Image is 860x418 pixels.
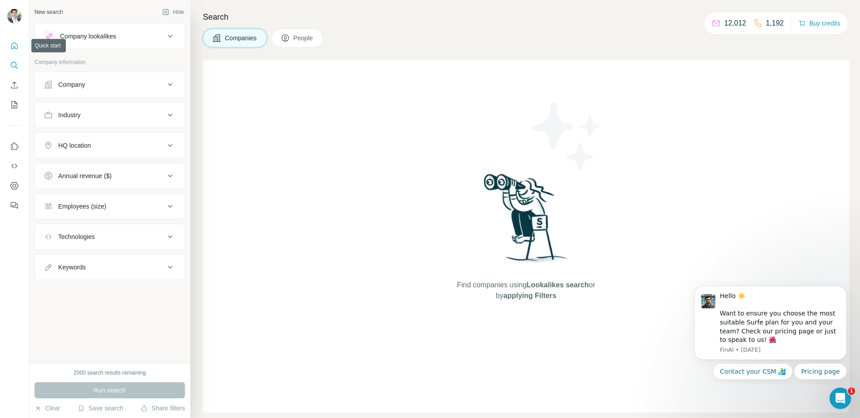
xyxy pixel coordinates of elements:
img: Avatar [7,9,21,23]
button: HQ location [35,135,185,156]
p: 1,192 [766,18,784,29]
div: Annual revenue ($) [58,171,112,180]
button: Industry [35,104,185,126]
span: 1 [848,388,855,395]
span: People [293,34,314,43]
button: Search [7,57,21,73]
div: 2000 search results remaining [74,369,146,377]
p: 12,012 [724,18,746,29]
button: Technologies [35,226,185,247]
span: Lookalikes search [527,281,589,289]
iframe: Intercom live chat [830,388,851,409]
button: Save search [77,404,123,413]
span: applying Filters [503,292,556,299]
button: My lists [7,97,21,113]
img: Surfe Illustration - Woman searching with binoculars [480,171,573,271]
span: Find companies using or by [454,280,598,301]
div: Industry [58,111,81,119]
button: Clear [34,404,60,413]
button: Keywords [35,256,185,278]
button: Dashboard [7,178,21,194]
div: Company [58,80,85,89]
div: New search [34,8,63,16]
button: Annual revenue ($) [35,165,185,187]
button: Hide [156,5,190,19]
img: Surfe Illustration - Stars [526,96,607,176]
button: Quick start [7,38,21,54]
div: Technologies [58,232,95,241]
div: Company lookalikes [60,32,116,41]
button: Buy credits [799,17,840,30]
button: Employees (size) [35,196,185,217]
div: Employees (size) [58,202,106,211]
button: Company lookalikes [35,26,185,47]
iframe: Intercom notifications message [681,278,860,385]
span: Companies [225,34,258,43]
h4: Search [203,11,849,23]
button: Company [35,74,185,95]
p: Company information [34,58,185,66]
div: Keywords [58,263,86,272]
div: HQ location [58,141,91,150]
button: Share filters [141,404,185,413]
button: Use Surfe on LinkedIn [7,138,21,154]
button: Enrich CSV [7,77,21,93]
button: Feedback [7,197,21,213]
button: Use Surfe API [7,158,21,174]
